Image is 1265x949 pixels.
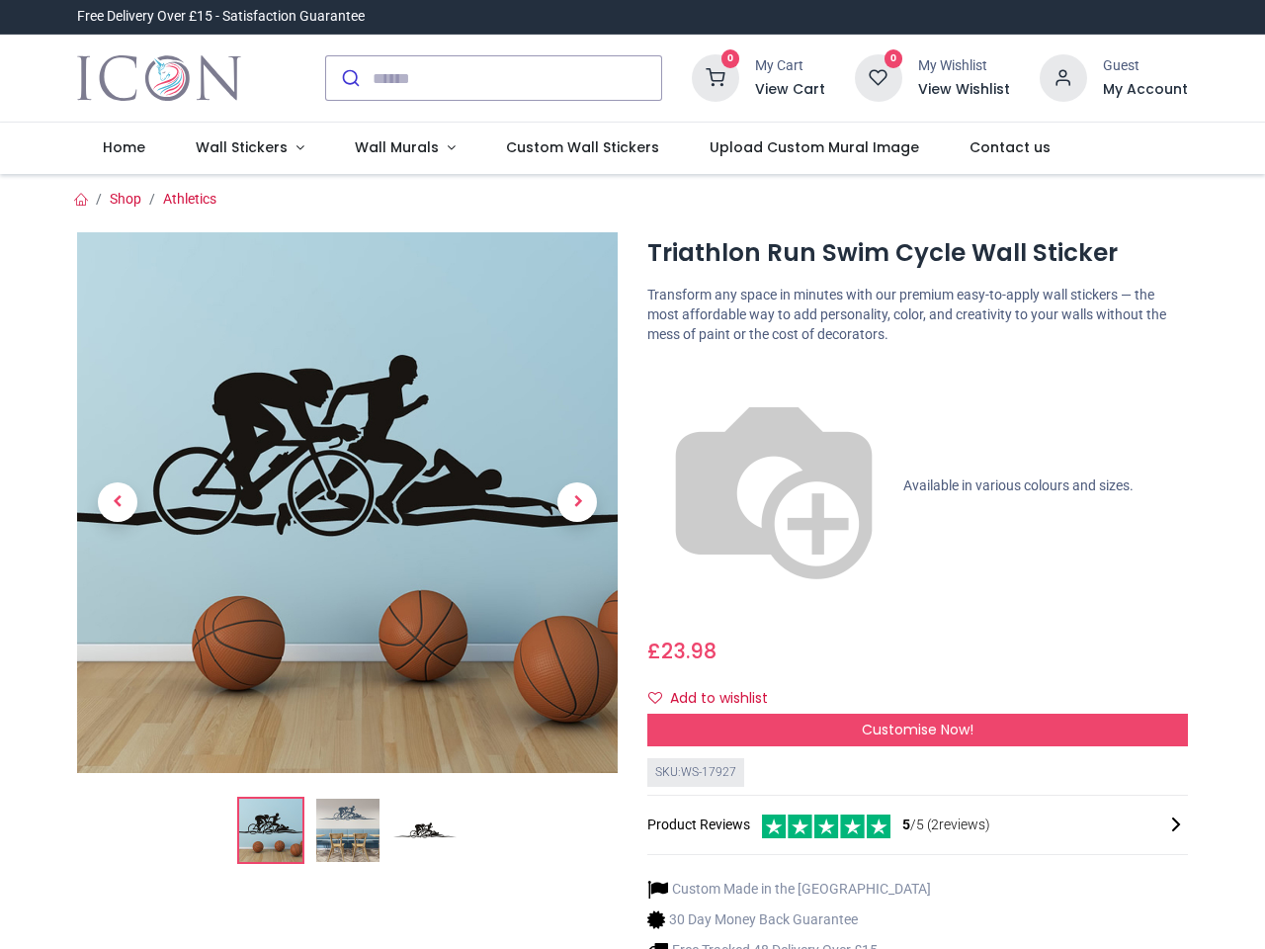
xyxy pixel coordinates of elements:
[902,816,990,835] span: /5 ( 2 reviews)
[557,482,597,522] span: Next
[918,56,1010,76] div: My Wishlist
[196,137,288,157] span: Wall Stickers
[692,69,739,85] a: 0
[316,799,379,862] img: WS-17927-02
[970,137,1051,157] span: Contact us
[647,360,900,613] img: color-wheel.png
[393,799,457,862] img: WS-17927-03
[355,137,439,157] span: Wall Murals
[648,691,662,705] i: Add to wishlist
[661,637,717,665] span: 23.98
[77,313,158,692] a: Previous
[710,137,919,157] span: Upload Custom Mural Image
[98,482,137,522] span: Previous
[110,191,141,207] a: Shop
[647,812,1188,838] div: Product Reviews
[537,313,618,692] a: Next
[647,879,931,900] li: Custom Made in the [GEOGRAPHIC_DATA]
[77,7,365,27] div: Free Delivery Over £15 - Satisfaction Guarantee
[862,720,973,739] span: Customise Now!
[647,909,931,930] li: 30 Day Money Back Guarantee
[902,817,910,832] span: 5
[326,56,373,100] button: Submit
[903,477,1134,493] span: Available in various colours and sizes.
[755,56,825,76] div: My Cart
[885,49,903,68] sup: 0
[239,799,302,862] img: Triathlon Run Swim Cycle Wall Sticker
[855,69,902,85] a: 0
[773,7,1188,27] iframe: Customer reviews powered by Trustpilot
[647,758,744,787] div: SKU: WS-17927
[77,50,240,106] img: Icon Wall Stickers
[721,49,740,68] sup: 0
[77,232,618,773] img: Triathlon Run Swim Cycle Wall Sticker
[1103,80,1188,100] a: My Account
[163,191,216,207] a: Athletics
[647,286,1188,344] p: Transform any space in minutes with our premium easy-to-apply wall stickers — the most affordable...
[918,80,1010,100] a: View Wishlist
[647,682,785,716] button: Add to wishlistAdd to wishlist
[103,137,145,157] span: Home
[755,80,825,100] a: View Cart
[1103,56,1188,76] div: Guest
[77,50,240,106] a: Logo of Icon Wall Stickers
[329,123,480,174] a: Wall Murals
[506,137,659,157] span: Custom Wall Stickers
[647,637,717,665] span: £
[171,123,330,174] a: Wall Stickers
[647,236,1188,270] h1: Triathlon Run Swim Cycle Wall Sticker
